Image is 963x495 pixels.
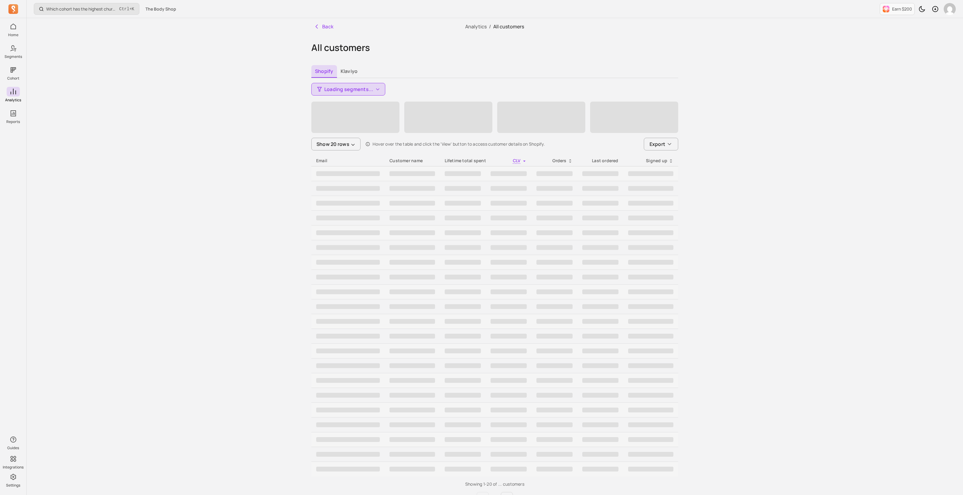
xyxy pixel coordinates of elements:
[582,289,618,294] span: ‌
[316,158,380,164] div: Email
[145,6,176,12] span: The Body Shop
[487,23,493,30] span: /
[445,245,481,250] span: ‌
[536,171,573,176] span: ‌
[316,348,380,353] span: ‌
[536,363,573,368] span: ‌
[389,275,435,279] span: ‌
[389,289,435,294] span: ‌
[582,393,618,398] span: ‌
[491,334,527,339] span: ‌
[389,334,435,339] span: ‌
[628,201,673,206] span: ‌
[445,171,481,176] span: ‌
[536,304,573,309] span: ‌
[513,158,521,163] span: CLV
[311,83,385,96] button: Loading segments...
[445,216,481,220] span: ‌
[316,378,380,383] span: ‌
[316,363,380,368] span: ‌
[628,230,673,235] span: ‌
[582,422,618,427] span: ‌
[316,289,380,294] span: ‌
[491,452,527,457] span: ‌
[445,158,481,164] div: Lifetime total spent
[316,408,380,412] span: ‌
[493,23,524,30] span: All customers
[389,363,435,368] span: ‌
[536,319,573,324] span: ‌
[316,201,380,206] span: ‌
[491,304,527,309] span: ‌
[316,334,380,339] span: ‌
[445,408,481,412] span: ‌
[337,65,361,77] button: Klaviyo
[316,275,380,279] span: ‌
[536,260,573,265] span: ‌
[582,158,618,164] div: Last ordered
[491,289,527,294] span: ‌
[445,260,481,265] span: ‌
[389,216,435,220] span: ‌
[316,216,380,220] span: ‌
[582,275,618,279] span: ‌
[880,3,915,15] button: Earn $200
[311,42,678,53] h1: All customers
[491,171,527,176] span: ‌
[916,3,928,15] button: Toggle dark mode
[536,275,573,279] span: ‌
[536,393,573,398] span: ‌
[650,140,665,148] span: Export
[628,452,673,457] span: ‌
[311,20,336,33] button: Back
[7,446,19,450] p: Guides
[445,201,481,206] span: ‌
[34,3,139,15] button: Which cohort has the highest churn rate?Ctrl+K
[944,3,956,15] img: avatar
[389,452,435,457] span: ‌
[445,467,481,471] span: ‌
[628,378,673,383] span: ‌
[491,319,527,324] span: ‌
[892,6,912,12] p: Earn $200
[316,171,380,176] span: ‌
[316,260,380,265] span: ‌
[491,467,527,471] span: ‌
[582,408,618,412] span: ‌
[644,138,678,150] button: Export
[316,230,380,235] span: ‌
[389,260,435,265] span: ‌
[389,201,435,206] span: ‌
[445,348,481,353] span: ‌
[590,102,678,133] span: ‌
[316,304,380,309] span: ‌
[445,363,481,368] span: ‌
[582,467,618,471] span: ‌
[316,437,380,442] span: ‌
[445,319,481,324] span: ‌
[389,378,435,383] span: ‌
[445,304,481,309] span: ‌
[389,437,435,442] span: ‌
[389,319,435,324] span: ‌
[132,7,134,11] kbd: K
[316,393,380,398] span: ‌
[465,23,487,30] a: Analytics
[582,348,618,353] span: ‌
[536,452,573,457] span: ‌
[491,260,527,265] span: ‌
[582,452,618,457] span: ‌
[536,245,573,250] span: ‌
[5,98,21,102] p: Analytics
[373,141,545,147] p: Hover over the table and click the 'View' button to access customer details on Shopify.
[536,230,573,235] span: ‌
[8,33,18,37] p: Home
[389,408,435,412] span: ‌
[46,6,117,12] p: Which cohort has the highest churn rate?
[628,319,673,324] span: ‌
[628,437,673,442] span: ‌
[491,245,527,250] span: ‌
[582,216,618,220] span: ‌
[536,334,573,339] span: ‌
[5,54,22,59] p: Segments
